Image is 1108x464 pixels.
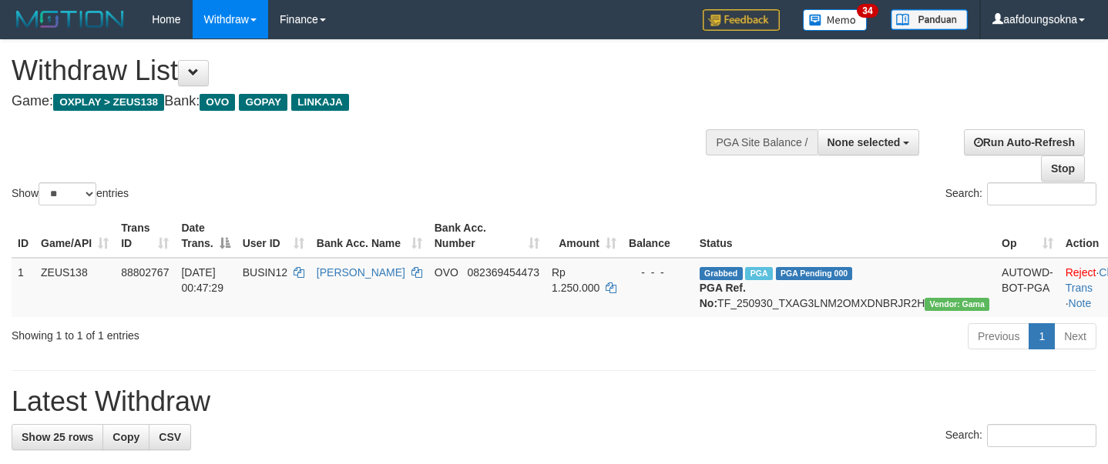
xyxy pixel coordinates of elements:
div: - - - [629,265,687,280]
h1: Latest Withdraw [12,386,1096,417]
span: CSV [159,431,181,443]
th: Bank Acc. Number: activate to sort column ascending [428,214,546,258]
a: Note [1069,297,1092,309]
span: GOPAY [239,94,287,111]
span: [DATE] 00:47:29 [181,266,223,294]
div: PGA Site Balance / [706,129,817,155]
img: Button%20Memo.svg [803,9,868,31]
span: Show 25 rows [22,431,93,443]
td: ZEUS138 [35,258,115,317]
span: 34 [857,4,878,18]
a: Previous [968,323,1029,349]
label: Search: [945,182,1096,205]
span: 88802767 [121,266,169,279]
a: Show 25 rows [12,424,103,450]
h1: Withdraw List [12,55,724,86]
span: None selected [828,136,901,149]
a: Run Auto-Refresh [964,129,1085,155]
a: [PERSON_NAME] [317,266,405,279]
th: Status [693,214,996,258]
th: Date Trans.: activate to sort column descending [175,214,236,258]
span: OXPLAY > ZEUS138 [53,94,164,111]
th: Bank Acc. Name: activate to sort column ascending [311,214,428,258]
h4: Game: Bank: [12,94,724,109]
img: MOTION_logo.png [12,8,129,31]
a: Copy [102,424,149,450]
a: Next [1054,323,1096,349]
th: Amount: activate to sort column ascending [546,214,623,258]
th: Balance [623,214,693,258]
span: LINKAJA [291,94,349,111]
span: Grabbed [700,267,743,280]
button: None selected [818,129,920,155]
select: Showentries [39,182,96,205]
span: OVO [435,266,458,279]
span: PGA Pending [776,267,853,280]
label: Search: [945,424,1096,447]
input: Search: [987,424,1096,447]
span: OVO [200,94,235,111]
th: Game/API: activate to sort column ascending [35,214,115,258]
input: Search: [987,182,1096,205]
div: Showing 1 to 1 of 1 entries [12,322,450,343]
td: 1 [12,258,35,317]
span: Copy 082369454473 to clipboard [468,266,539,279]
th: User ID: activate to sort column ascending [237,214,311,258]
a: Stop [1041,155,1085,182]
span: Vendor URL: https://trx31.1velocity.biz [925,298,989,311]
span: Copy [112,431,139,443]
span: BUSIN12 [243,266,287,279]
th: Trans ID: activate to sort column ascending [115,214,175,258]
a: Reject [1066,266,1096,279]
th: Op: activate to sort column ascending [996,214,1059,258]
b: PGA Ref. No: [700,282,746,309]
a: 1 [1029,323,1055,349]
td: TF_250930_TXAG3LNM2OMXDNBRJR2H [693,258,996,317]
span: Rp 1.250.000 [552,266,599,294]
a: CSV [149,424,191,450]
span: Marked by aafsreyleap [745,267,772,280]
label: Show entries [12,182,129,205]
img: Feedback.jpg [703,9,780,31]
th: ID [12,214,35,258]
img: panduan.png [891,9,968,30]
td: AUTOWD-BOT-PGA [996,258,1059,317]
